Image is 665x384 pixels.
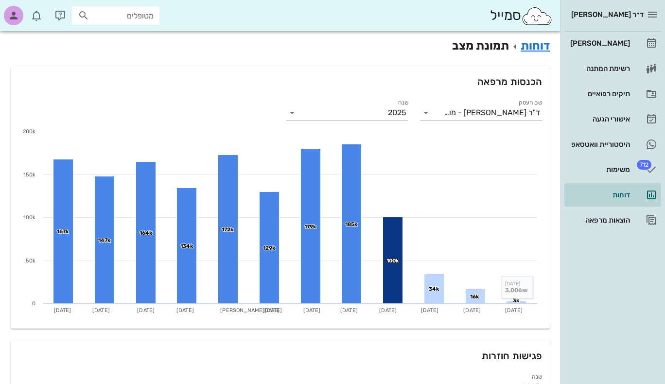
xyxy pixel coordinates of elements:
text: 129k [263,245,276,251]
span: [DATE] [54,307,71,314]
a: דוחות [564,183,661,207]
div: [PERSON_NAME] [568,39,630,47]
text: 172k [222,227,234,233]
text: 179k [304,224,316,230]
text: 150k [23,172,35,178]
text: 3k [513,297,520,304]
span: תג [637,160,651,170]
div: שם העסקד"ר [PERSON_NAME] - מומחה למחלות חניכיים, השתלת שיניים [420,105,542,121]
a: היסטוריית וואטסאפ [564,133,661,156]
span: תג [29,8,35,14]
div: אישורי הגעה [568,115,630,123]
span: [DATE] [421,307,438,314]
span: ד״ר [PERSON_NAME] [571,10,644,19]
div: משימות [568,166,630,174]
span: [DATE] [505,307,523,314]
text: 16k [470,294,479,300]
div: דוחות [568,191,630,199]
a: הוצאות מרפאה [564,209,661,232]
a: תגמשימות [564,158,661,181]
label: שנה [532,373,542,381]
span: [DATE] [379,307,397,314]
a: רשימת המתנה [564,57,661,80]
div: הכנסות מרפאה [11,66,550,97]
text: 200k [23,128,35,135]
a: דוחות [521,39,550,52]
text: 134k [180,243,193,249]
div: רשימת המתנה [568,65,630,72]
label: שנה [398,99,408,106]
img: SmileCloud logo [521,6,553,26]
text: 34k [429,286,439,292]
text: 185k [345,221,358,227]
text: 0 [32,300,35,307]
div: 2025 [388,108,406,117]
a: אישורי הגעה [564,107,661,131]
span: [DATE] [92,307,110,314]
div: שנה2025 [286,105,408,121]
text: 167k [57,228,69,235]
span: [PERSON_NAME][DATE] [220,307,282,314]
a: תיקים רפואיים [564,82,661,105]
span: [DATE] [137,307,155,314]
div: ד"ר [PERSON_NAME] - מומחה למחלות חניכיים, השתלת שיניים [442,108,540,117]
text: 100k [386,258,399,264]
div: סמייל [490,5,553,26]
label: שם העסק [519,99,542,106]
div: תיקים רפואיים [568,90,630,98]
text: 50k [26,258,35,264]
div: פגישות חוזרות [11,340,550,371]
span: [DATE] [262,307,280,314]
text: 100k [23,214,35,221]
span: [DATE] [303,307,321,314]
span: [DATE] [463,307,481,314]
a: [PERSON_NAME] [564,32,661,55]
div: היסטוריית וואטסאפ [568,140,630,148]
h2: תמונת מצב [11,37,550,54]
text: 147k [98,237,111,244]
div: הוצאות מרפאה [568,216,630,224]
span: [DATE] [340,307,358,314]
text: 164k [140,230,153,236]
span: [DATE] [176,307,194,314]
